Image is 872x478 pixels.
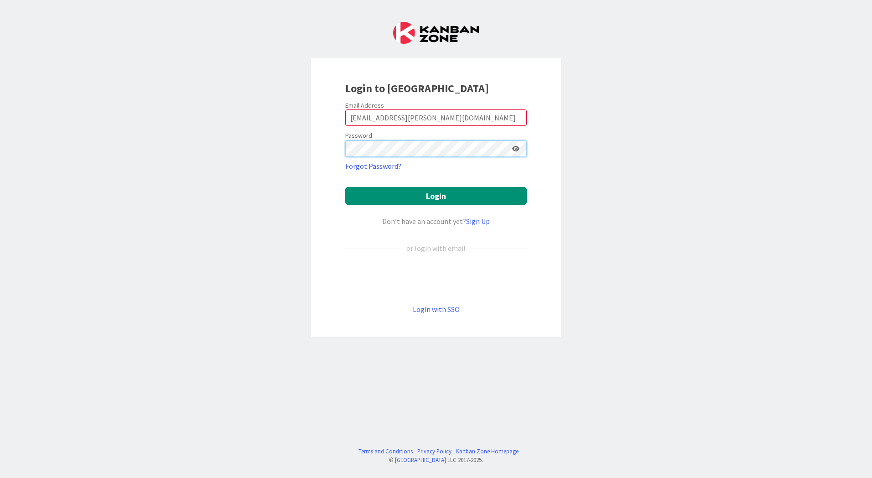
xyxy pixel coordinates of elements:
[413,305,460,314] a: Login with SSO
[456,447,519,456] a: Kanban Zone Homepage
[393,22,479,44] img: Kanban Zone
[466,217,490,226] a: Sign Up
[345,187,527,205] button: Login
[345,101,384,109] label: Email Address
[395,456,446,463] a: [GEOGRAPHIC_DATA]
[354,456,519,464] div: © LLC 2017- 2025 .
[345,161,401,171] a: Forgot Password?
[358,447,413,456] a: Terms and Conditions
[345,131,372,140] label: Password
[498,143,509,154] keeper-lock: Open Keeper Popup
[417,447,452,456] a: Privacy Policy
[345,216,527,227] div: Don’t have an account yet?
[341,269,531,289] iframe: Sign in with Google Button
[345,81,489,95] b: Login to [GEOGRAPHIC_DATA]
[404,243,468,254] div: or login with email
